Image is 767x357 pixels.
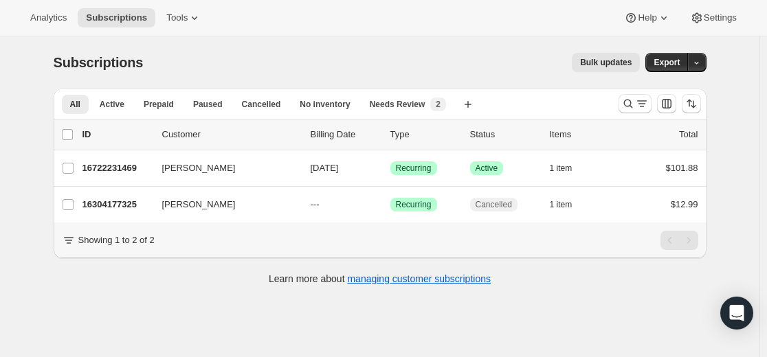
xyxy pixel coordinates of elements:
span: [PERSON_NAME] [162,161,236,175]
span: Bulk updates [580,57,632,68]
button: Bulk updates [572,53,640,72]
p: Customer [162,128,300,141]
button: [PERSON_NAME] [154,194,291,216]
div: 16722231469[PERSON_NAME][DATE]SuccessRecurringSuccessActive1 item$101.88 [82,159,698,178]
button: Tools [158,8,210,27]
span: Recurring [396,163,432,174]
a: managing customer subscriptions [347,273,491,284]
button: 1 item [550,159,588,178]
span: 2 [436,99,441,110]
button: Customize table column order and visibility [657,94,676,113]
div: Type [390,128,459,141]
button: [PERSON_NAME] [154,157,291,179]
span: Recurring [396,199,432,210]
span: Paused [193,99,223,110]
button: Analytics [22,8,75,27]
div: Items [550,128,619,141]
p: Total [679,128,698,141]
span: 1 item [550,199,573,210]
button: Search and filter results [619,94,652,113]
button: Export [645,53,688,72]
span: Tools [166,12,188,23]
span: All [70,99,80,110]
button: Settings [682,8,745,27]
button: Create new view [457,95,479,114]
p: Learn more about [269,272,491,286]
button: 1 item [550,195,588,214]
span: Cancelled [476,199,512,210]
span: Subscriptions [86,12,147,23]
span: Help [638,12,656,23]
span: $101.88 [666,163,698,173]
p: Status [470,128,539,141]
span: Prepaid [144,99,174,110]
div: Open Intercom Messenger [720,297,753,330]
span: Needs Review [370,99,425,110]
span: --- [311,199,320,209]
button: Subscriptions [78,8,155,27]
p: 16304177325 [82,198,151,211]
span: No inventory [300,99,350,110]
p: Billing Date [311,128,379,141]
span: Export [654,57,680,68]
p: Showing 1 to 2 of 2 [78,233,155,247]
nav: Pagination [660,231,698,250]
span: Active [100,99,124,110]
span: Settings [704,12,737,23]
span: [PERSON_NAME] [162,198,236,211]
span: Subscriptions [54,55,144,70]
span: Analytics [30,12,67,23]
span: Active [476,163,498,174]
span: [DATE] [311,163,339,173]
button: Help [616,8,678,27]
span: $12.99 [671,199,698,209]
button: Sort the results [682,94,701,113]
p: 16722231469 [82,161,151,175]
p: ID [82,128,151,141]
div: 16304177325[PERSON_NAME]---SuccessRecurringCancelled1 item$12.99 [82,195,698,214]
div: IDCustomerBilling DateTypeStatusItemsTotal [82,128,698,141]
span: 1 item [550,163,573,174]
span: Cancelled [242,99,281,110]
